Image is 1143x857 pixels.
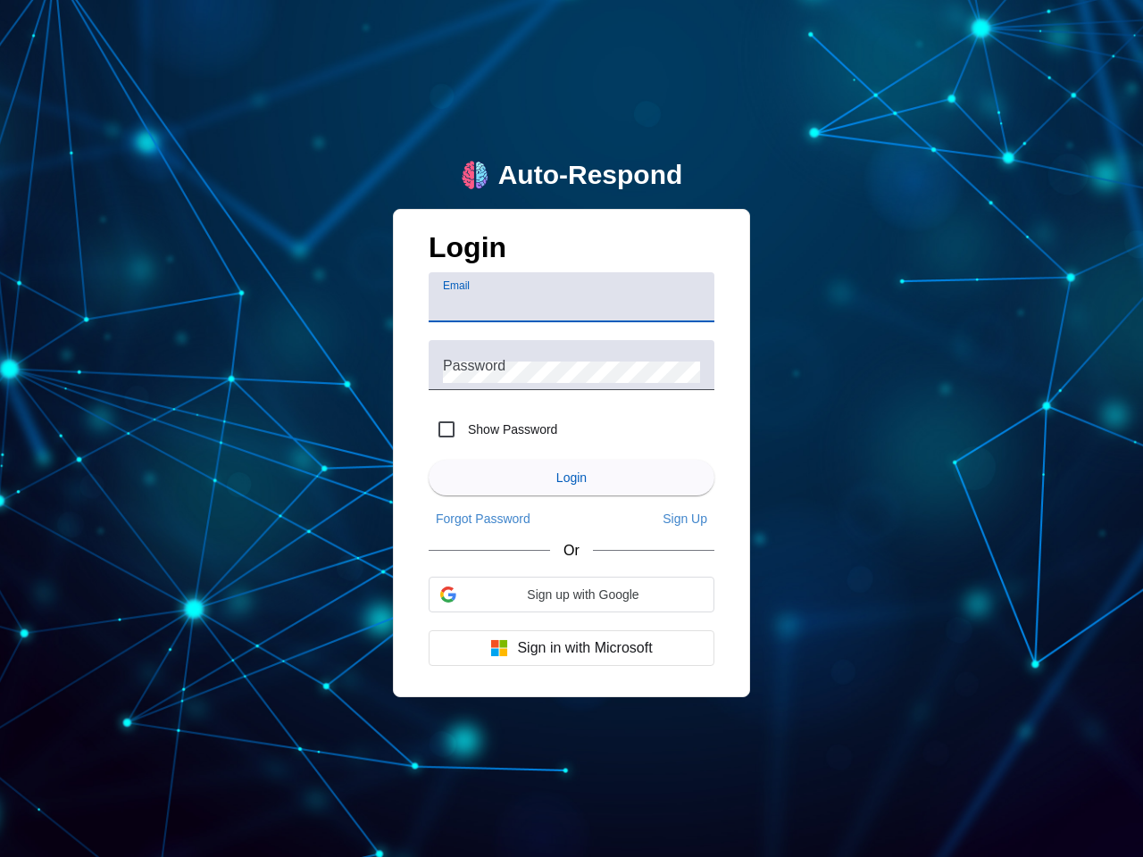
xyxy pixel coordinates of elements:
[429,460,714,495] button: Login
[563,543,580,559] span: Or
[436,512,530,526] span: Forgot Password
[663,512,707,526] span: Sign Up
[490,639,508,657] img: Microsoft logo
[443,280,470,292] mat-label: Email
[498,160,683,191] div: Auto-Respond
[464,420,557,438] label: Show Password
[429,630,714,666] button: Sign in with Microsoft
[461,160,683,191] a: logoAuto-Respond
[556,470,587,485] span: Login
[463,587,703,602] span: Sign up with Google
[443,358,505,373] mat-label: Password
[461,161,489,189] img: logo
[429,577,714,612] div: Sign up with Google
[429,231,714,273] h1: Login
